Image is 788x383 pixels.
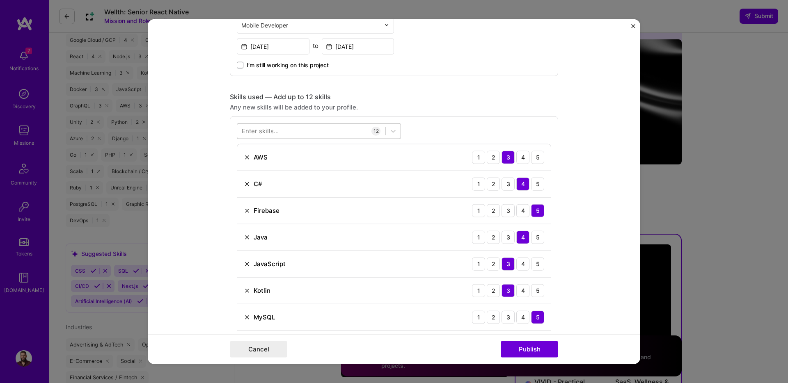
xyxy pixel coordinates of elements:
div: 2 [487,284,500,297]
div: 4 [516,151,529,164]
div: 4 [516,204,529,217]
div: 3 [502,284,515,297]
div: Java [254,233,268,242]
div: 12 [371,127,380,136]
button: Close [631,24,635,33]
div: 1 [472,231,485,244]
div: C# [254,180,262,188]
button: Publish [501,341,558,357]
div: 4 [516,231,529,244]
div: Skills used — Add up to 12 skills [230,93,558,101]
div: 5 [531,311,544,324]
img: drop icon [384,23,389,27]
img: Remove [244,207,250,214]
div: JavaScript [254,260,286,268]
div: 4 [516,311,529,324]
div: Firebase [254,206,279,215]
div: to [313,41,318,50]
img: Remove [244,234,250,241]
div: 1 [472,204,485,217]
div: AWS [254,153,268,162]
span: I’m still working on this project [247,61,329,69]
div: 1 [472,311,485,324]
div: 3 [502,311,515,324]
div: 2 [487,178,500,191]
div: 5 [531,178,544,191]
div: Any new skills will be added to your profile. [230,103,558,112]
input: Date [322,39,394,55]
div: 3 [502,178,515,191]
div: 5 [531,151,544,164]
img: Remove [244,154,250,161]
div: 2 [487,311,500,324]
div: 1 [472,178,485,191]
div: Kotlin [254,286,270,295]
div: 3 [502,231,515,244]
button: Cancel [230,341,287,357]
input: Date [237,39,309,55]
div: 3 [502,151,515,164]
div: 5 [531,231,544,244]
div: Enter skills... [242,127,279,135]
div: 5 [531,284,544,297]
img: Remove [244,287,250,294]
div: 4 [516,178,529,191]
img: Remove [244,181,250,187]
div: 4 [516,284,529,297]
div: 3 [502,204,515,217]
div: 5 [531,204,544,217]
div: MySQL [254,313,275,321]
div: 5 [531,258,544,271]
div: 1 [472,284,485,297]
div: 2 [487,231,500,244]
img: Remove [244,261,250,267]
div: 2 [487,151,500,164]
div: 1 [472,151,485,164]
div: 2 [487,258,500,271]
div: 1 [472,258,485,271]
div: 2 [487,204,500,217]
img: Remove [244,314,250,321]
div: 4 [516,258,529,271]
div: 3 [502,258,515,271]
